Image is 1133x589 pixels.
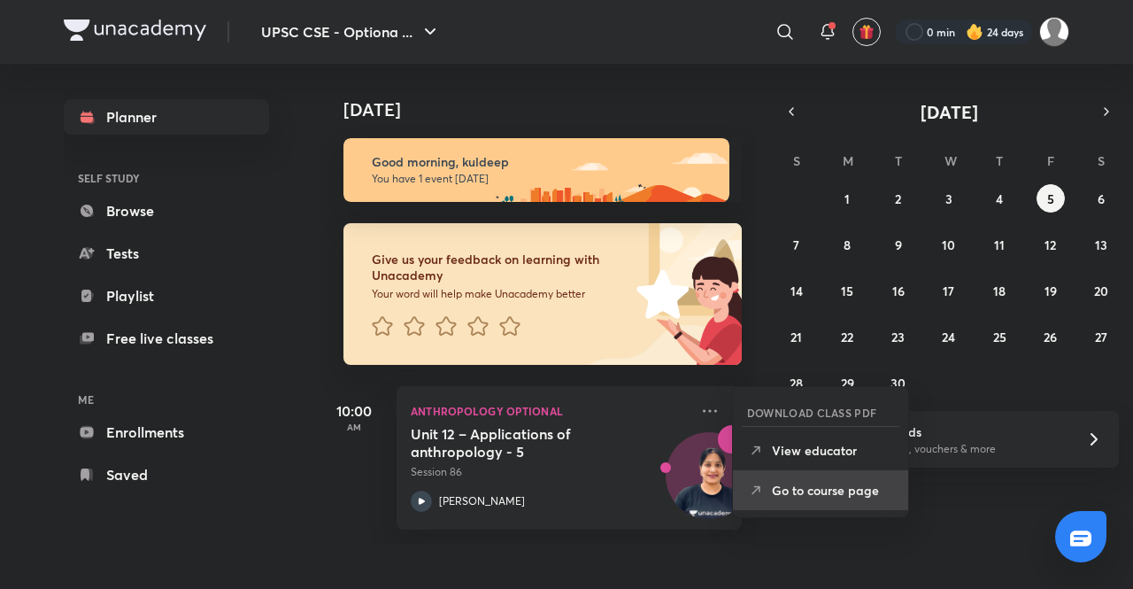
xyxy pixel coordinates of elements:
button: September 29, 2025 [833,368,861,397]
abbr: Wednesday [944,152,957,169]
a: Tests [64,236,269,271]
abbr: September 16, 2025 [892,283,905,299]
abbr: September 7, 2025 [793,236,799,253]
abbr: September 17, 2025 [943,283,954,299]
abbr: September 27, 2025 [1095,329,1107,345]
a: Saved [64,457,269,492]
p: [PERSON_NAME] [439,493,525,509]
a: Enrollments [64,415,269,450]
abbr: September 1, 2025 [844,190,850,207]
abbr: September 11, 2025 [994,236,1005,253]
p: Anthropology Optional [411,400,689,422]
abbr: September 29, 2025 [841,375,854,391]
p: Win a laptop, vouchers & more [847,441,1065,457]
abbr: September 4, 2025 [996,190,1003,207]
h6: SELF STUDY [64,163,269,193]
abbr: September 10, 2025 [942,236,955,253]
h6: Good morning, kuldeep [372,154,713,170]
abbr: September 2, 2025 [895,190,901,207]
button: September 4, 2025 [985,184,1014,213]
img: morning [343,138,729,202]
button: UPSC CSE - Optiona ... [250,14,451,50]
abbr: September 8, 2025 [844,236,851,253]
button: September 9, 2025 [884,230,913,259]
img: kuldeep Ahir [1039,17,1069,47]
p: Session 86 [411,464,689,480]
button: September 3, 2025 [935,184,963,213]
abbr: September 18, 2025 [993,283,1006,299]
button: September 25, 2025 [985,322,1014,351]
abbr: September 20, 2025 [1094,283,1108,299]
img: feedback_image [576,223,742,365]
abbr: September 22, 2025 [841,329,853,345]
button: September 28, 2025 [782,368,811,397]
abbr: Sunday [793,152,800,169]
button: September 22, 2025 [833,322,861,351]
button: September 5, 2025 [1037,184,1065,213]
p: Your word will help make Unacademy better [372,287,630,301]
h6: DOWNLOAD CLASS PDF [747,405,877,421]
button: September 10, 2025 [935,230,963,259]
abbr: September 30, 2025 [890,375,906,391]
p: View educator [772,441,894,460]
img: streak [966,23,983,41]
button: September 8, 2025 [833,230,861,259]
button: September 12, 2025 [1037,230,1065,259]
button: September 2, 2025 [884,184,913,213]
button: September 26, 2025 [1037,322,1065,351]
abbr: September 24, 2025 [942,329,955,345]
abbr: September 25, 2025 [993,329,1006,345]
h5: 10:00 [319,400,389,422]
button: September 30, 2025 [884,368,913,397]
p: You have 1 event [DATE] [372,172,713,186]
h5: Unit 12 – Applications of anthropology - 5 [411,425,631,461]
p: AM [319,422,389,432]
abbr: Saturday [1098,152,1105,169]
button: [DATE] [804,99,1094,124]
abbr: September 21, 2025 [790,329,802,345]
button: September 24, 2025 [935,322,963,351]
button: September 11, 2025 [985,230,1014,259]
abbr: September 12, 2025 [1044,236,1056,253]
a: Planner [64,99,269,135]
button: September 17, 2025 [935,276,963,305]
button: September 13, 2025 [1087,230,1115,259]
abbr: Friday [1047,152,1054,169]
abbr: September 9, 2025 [895,236,902,253]
abbr: Monday [843,152,853,169]
abbr: September 15, 2025 [841,283,853,299]
button: September 27, 2025 [1087,322,1115,351]
h6: Refer friends [847,422,1065,441]
abbr: September 28, 2025 [790,375,803,391]
button: September 7, 2025 [782,230,811,259]
h6: ME [64,384,269,415]
a: Company Logo [64,19,206,45]
p: Go to course page [772,481,894,500]
button: September 1, 2025 [833,184,861,213]
button: September 18, 2025 [985,276,1014,305]
button: September 16, 2025 [884,276,913,305]
abbr: September 23, 2025 [891,329,905,345]
button: avatar [852,18,881,46]
button: September 21, 2025 [782,322,811,351]
abbr: September 6, 2025 [1098,190,1105,207]
abbr: September 19, 2025 [1044,283,1057,299]
abbr: September 14, 2025 [790,283,803,299]
abbr: September 5, 2025 [1047,190,1054,207]
img: Avatar [667,442,751,527]
a: Free live classes [64,321,269,356]
a: Playlist [64,278,269,314]
button: September 19, 2025 [1037,276,1065,305]
img: avatar [859,24,875,40]
abbr: Thursday [996,152,1003,169]
abbr: September 26, 2025 [1044,329,1057,345]
button: September 6, 2025 [1087,184,1115,213]
button: September 20, 2025 [1087,276,1115,305]
img: Company Logo [64,19,206,41]
abbr: September 3, 2025 [945,190,952,207]
h4: [DATE] [343,99,759,120]
a: Browse [64,193,269,229]
abbr: September 13, 2025 [1095,236,1107,253]
abbr: Tuesday [895,152,902,169]
button: September 15, 2025 [833,276,861,305]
